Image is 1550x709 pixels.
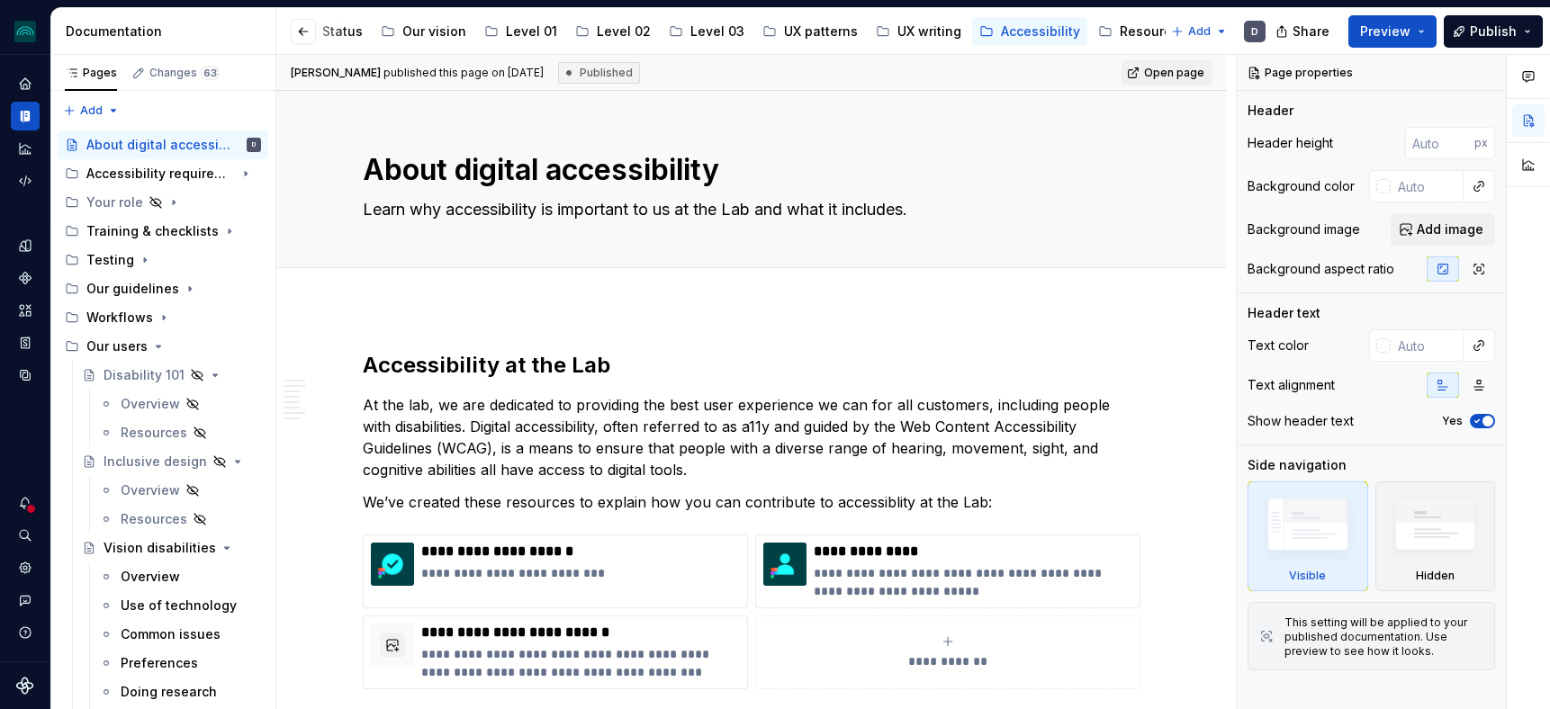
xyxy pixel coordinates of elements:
[1293,22,1329,40] span: Share
[363,491,1140,513] p: We’ve created these resources to explain how you can contribute to accessiblity at the Lab:
[11,102,40,130] a: Documentation
[92,649,268,678] a: Preferences
[11,586,40,615] button: Contact support
[11,166,40,195] a: Code automation
[86,309,153,327] div: Workflows
[11,553,40,582] a: Settings
[58,274,268,303] div: Our guidelines
[371,543,414,586] img: 2dab946c-90a6-4af6-8c2c-64f7537b83d2.png
[42,13,917,49] div: Page tree
[1091,17,1194,46] a: Resources
[1416,569,1455,583] div: Hidden
[58,159,268,188] div: Accessibility requirements
[1248,304,1320,322] div: Header text
[92,418,268,447] a: Resources
[1470,22,1517,40] span: Publish
[568,17,658,46] a: Level 02
[92,678,268,706] a: Doing research
[86,337,148,355] div: Our users
[11,489,40,517] button: Notifications
[1391,213,1495,246] button: Add image
[1405,127,1474,159] input: Auto
[1474,136,1488,150] p: px
[1144,66,1204,80] span: Open page
[121,424,187,442] div: Resources
[11,69,40,98] a: Home
[363,351,1140,380] h2: Accessibility at the Lab
[104,453,207,471] div: Inclusive design
[1120,22,1186,40] div: Resources
[58,130,268,159] a: About digital accessibilityD
[662,17,752,46] a: Level 03
[86,136,235,154] div: About digital accessibility
[66,22,268,40] div: Documentation
[359,195,1137,224] textarea: Learn why accessibility is important to us at the Lab and what it includes.
[121,568,180,586] div: Overview
[763,543,807,586] img: 6a49e37b-ba2f-4798-bafc-a7d37acf36d6.png
[92,591,268,620] a: Use of technology
[201,66,220,80] span: 63
[121,510,187,528] div: Resources
[1248,481,1368,591] div: Visible
[58,217,268,246] div: Training & checklists
[86,251,134,269] div: Testing
[11,264,40,292] a: Components
[86,280,179,298] div: Our guidelines
[92,390,268,418] a: Overview
[58,303,268,332] div: Workflows
[1122,60,1212,85] a: Open page
[11,231,40,260] a: Design tokens
[558,62,640,84] div: Published
[104,366,185,384] div: Disability 101
[92,505,268,534] a: Resources
[291,66,544,80] span: published this page on [DATE]
[1251,24,1258,39] div: D
[477,17,564,46] a: Level 01
[11,296,40,325] a: Assets
[755,17,865,46] a: UX patterns
[1248,102,1293,120] div: Header
[1442,414,1463,428] label: Yes
[374,17,473,46] a: Our vision
[104,539,216,557] div: Vision disabilities
[65,66,117,80] div: Pages
[86,165,235,183] div: Accessibility requirements
[1289,569,1326,583] div: Visible
[359,148,1137,192] textarea: About digital accessibility
[149,66,220,80] div: Changes
[897,22,961,40] div: UX writing
[1266,15,1341,48] button: Share
[1001,22,1080,40] div: Accessibility
[1248,177,1355,195] div: Background color
[11,521,40,550] button: Search ⌘K
[1248,134,1333,152] div: Header height
[291,66,381,79] span: [PERSON_NAME]
[1248,337,1309,354] div: Text color
[11,328,40,357] div: Storybook stories
[121,654,198,672] div: Preferences
[16,677,34,695] a: Supernova Logo
[86,222,219,240] div: Training & checklists
[11,361,40,390] a: Data sources
[75,447,268,476] a: Inclusive design
[1166,19,1233,44] button: Add
[121,395,180,413] div: Overview
[1248,456,1347,474] div: Side navigation
[1348,15,1437,48] button: Preview
[11,134,40,163] a: Analytics
[121,481,180,499] div: Overview
[92,476,268,505] a: Overview
[1248,220,1360,238] div: Background image
[14,21,36,42] img: 418c6d47-6da6-4103-8b13-b5999f8989a1.png
[363,394,1140,480] p: At the lab, we are dedicated to providing the best user experience we can for all customers, incl...
[1375,481,1496,591] div: Hidden
[86,193,143,211] div: Your role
